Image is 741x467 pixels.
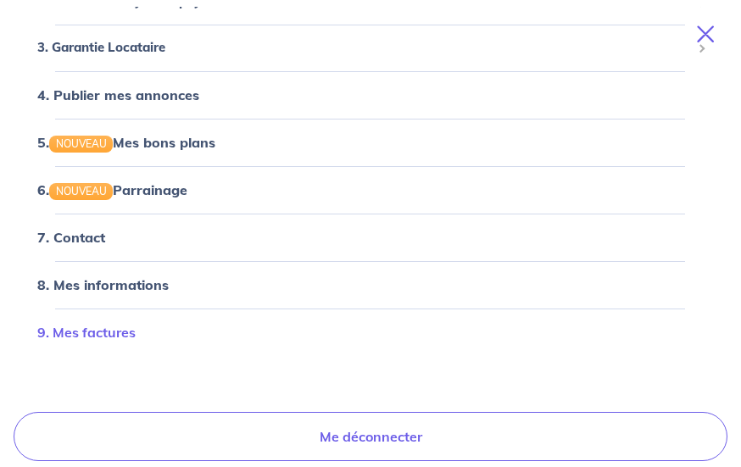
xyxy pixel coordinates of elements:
[677,12,741,56] button: Toggle navigation
[20,173,721,207] div: 6.NOUVEAUParrainage
[20,268,721,302] div: 8. Mes informations
[37,181,188,198] a: 6.NOUVEAUParrainage
[37,229,105,246] a: 7. Contact
[37,276,169,293] a: 8. Mes informations
[20,220,721,254] div: 7. Contact
[37,134,216,151] a: 5.NOUVEAUMes bons plans
[14,412,727,461] a: Me déconnecter
[20,31,721,64] div: 3. Garantie Locataire
[37,86,199,103] a: 4. Publier mes annonces
[20,78,721,112] div: 4. Publier mes annonces
[37,324,136,341] a: 9. Mes factures
[20,315,721,349] div: 9. Mes factures
[20,125,721,159] div: 5.NOUVEAUMes bons plans
[37,38,691,58] span: 3. Garantie Locataire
